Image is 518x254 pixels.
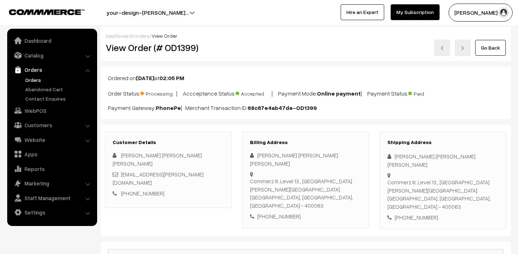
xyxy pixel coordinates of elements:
[449,4,513,22] button: [PERSON_NAME] N.P
[9,177,95,190] a: Marketing
[136,74,154,82] b: [DATE]
[408,88,444,97] span: Paid
[106,42,232,53] h2: View Order (# OD1399)
[23,86,95,93] a: Abandoned Cart
[106,33,132,39] a: Dashboard
[152,33,177,39] span: View Order
[108,74,504,82] p: Ordered on at
[387,152,499,168] div: [PERSON_NAME] [PERSON_NAME] [PERSON_NAME]
[113,152,202,167] span: [PERSON_NAME] [PERSON_NAME] [PERSON_NAME]
[9,34,95,47] a: Dashboard
[387,178,499,211] div: Commerz III, Level 13,, [GEOGRAPHIC_DATA] [PERSON_NAME][GEOGRAPHIC_DATA] [GEOGRAPHIC_DATA], [GEOG...
[23,95,95,102] a: Contact Enquires
[140,88,176,97] span: Processing
[341,4,384,20] a: Hire an Expert
[440,46,444,50] img: left-arrow.png
[250,139,362,146] h3: Billing Address
[391,4,440,20] a: My Subscription
[9,191,95,204] a: Staff Management
[81,4,214,22] button: your-design-[PERSON_NAME]…
[9,162,95,175] a: Reports
[9,148,95,161] a: Apps
[317,90,361,97] b: Online payment
[121,190,164,197] a: [PHONE_NUMBER]
[387,213,499,222] div: [PHONE_NUMBER]
[250,177,362,209] div: Commerz III, Level 13,, [GEOGRAPHIC_DATA] [PERSON_NAME][GEOGRAPHIC_DATA] [GEOGRAPHIC_DATA], [GEOG...
[9,206,95,219] a: Settings
[236,88,272,97] span: Accepted
[108,88,504,98] p: Order Status: | Accceptance Status: | Payment Mode: | Payment Status:
[460,46,465,50] img: right-arrow.png
[113,171,204,186] a: [EMAIL_ADDRESS][PERSON_NAME][DOMAIN_NAME]
[108,103,504,112] p: Payment Gateway: | Merchant Transaction ID:
[106,32,506,40] div: / /
[23,76,95,84] a: Orders
[9,9,85,15] img: COMMMERCE
[159,74,184,82] b: 02:05 PM
[387,139,499,146] h3: Shipping Address
[113,139,224,146] h3: Customer Details
[250,212,362,221] div: [PHONE_NUMBER]
[9,119,95,131] a: Customers
[9,104,95,117] a: WebPOS
[156,104,181,111] b: PhonePe
[9,133,95,146] a: Website
[9,63,95,76] a: Orders
[475,40,506,56] a: Go Back
[247,104,317,111] b: 68c67e4ab47de-OD1399
[9,7,72,16] a: COMMMERCE
[134,33,150,39] a: orders
[9,49,95,62] a: Catalog
[250,151,362,167] div: [PERSON_NAME] [PERSON_NAME] [PERSON_NAME]
[498,7,509,18] img: user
